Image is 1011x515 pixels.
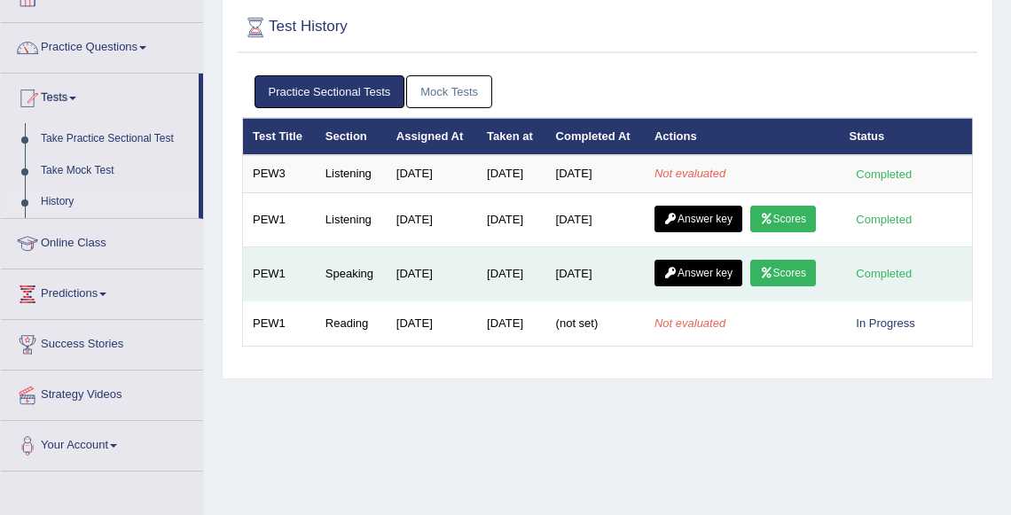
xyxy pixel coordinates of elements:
td: [DATE] [546,155,645,192]
td: Reading [316,300,387,346]
h2: Test History [242,14,695,41]
a: Online Class [1,219,203,263]
td: [DATE] [387,155,477,192]
td: [DATE] [387,300,477,346]
div: Completed [850,264,919,283]
td: [DATE] [387,246,477,300]
a: Take Practice Sectional Test [33,123,199,155]
a: Scores [750,260,816,286]
td: PEW1 [243,192,316,246]
th: Actions [645,118,840,155]
a: Strategy Videos [1,371,203,415]
span: (not set) [556,316,599,330]
a: Tests [1,74,199,118]
td: [DATE] [546,192,645,246]
td: PEW3 [243,155,316,192]
a: Your Account [1,421,203,465]
td: [DATE] [477,300,545,346]
td: [DATE] [477,192,545,246]
th: Taken at [477,118,545,155]
a: Scores [750,206,816,232]
td: [DATE] [477,155,545,192]
a: Practice Questions [1,23,203,67]
th: Completed At [546,118,645,155]
a: Success Stories [1,320,203,364]
td: [DATE] [387,192,477,246]
th: Status [840,118,973,155]
em: Not evaluated [654,167,725,180]
a: Take Mock Test [33,155,199,187]
a: Predictions [1,269,203,314]
th: Test Title [243,118,316,155]
td: [DATE] [477,246,545,300]
a: Answer key [654,260,742,286]
td: Listening [316,155,387,192]
a: Practice Sectional Tests [255,75,405,108]
div: Completed [850,210,919,229]
td: Speaking [316,246,387,300]
div: In Progress [850,314,922,332]
th: Assigned At [387,118,477,155]
a: Mock Tests [406,75,492,108]
div: Completed [850,165,919,183]
em: Not evaluated [654,316,725,330]
th: Section [316,118,387,155]
td: PEW1 [243,300,316,346]
a: History [33,186,199,218]
td: [DATE] [546,246,645,300]
a: Answer key [654,206,742,232]
td: Listening [316,192,387,246]
td: PEW1 [243,246,316,300]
